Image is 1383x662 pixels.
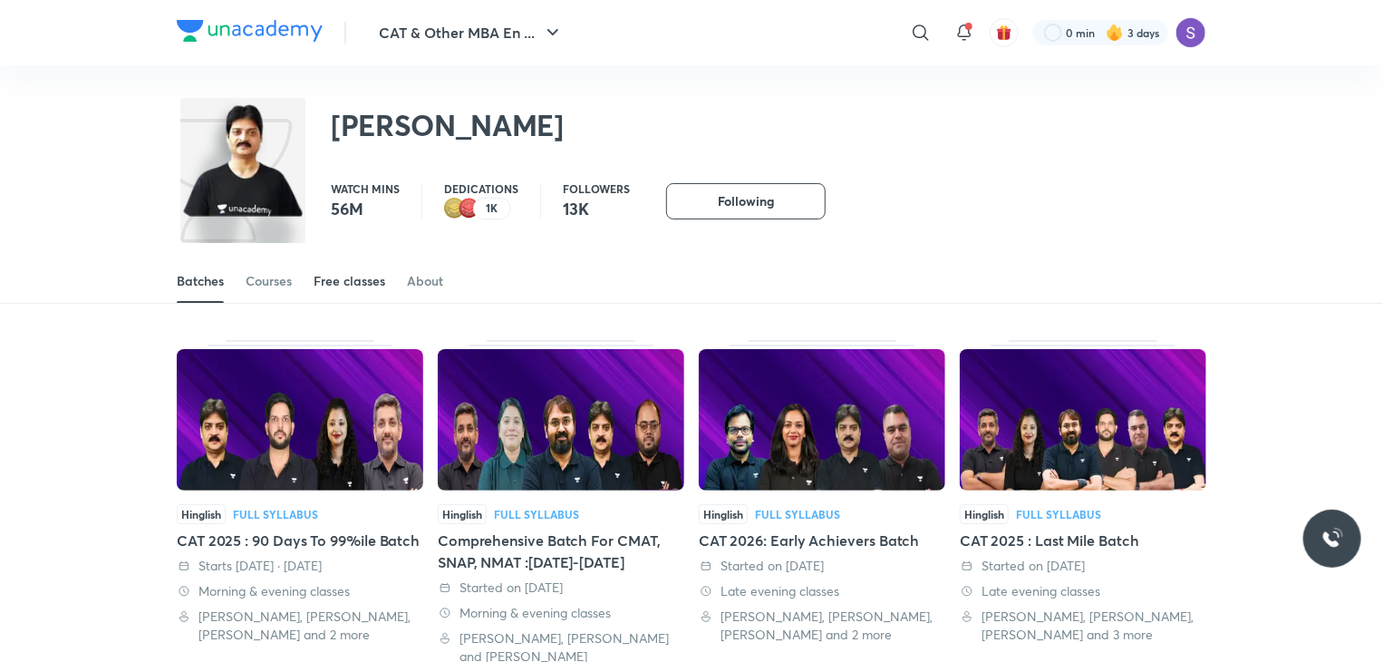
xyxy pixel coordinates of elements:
[177,349,423,491] img: Thumbnail
[996,24,1012,41] img: avatar
[331,183,400,194] p: Watch mins
[1175,17,1206,48] img: Sapara Premji
[177,557,423,575] div: Starts today · 31 Aug 2025
[1016,509,1101,520] div: Full Syllabus
[407,272,443,290] div: About
[459,198,480,219] img: educator badge1
[177,582,423,600] div: Morning & evening classes
[699,349,945,491] img: Thumbnail
[563,183,630,194] p: Followers
[438,504,487,524] span: Hinglish
[180,102,305,219] img: class
[331,107,564,143] h2: [PERSON_NAME]
[699,504,748,524] span: Hinglish
[407,259,443,303] a: About
[960,504,1009,524] span: Hinglish
[177,20,323,46] a: Company Logo
[755,509,840,520] div: Full Syllabus
[960,530,1206,551] div: CAT 2025 : Last Mile Batch
[438,349,684,491] img: Thumbnail
[177,608,423,644] div: Lokesh Agarwal, Ravi Kumar, Saral Nashier and 2 more
[494,509,579,520] div: Full Syllabus
[438,530,684,573] div: Comprehensive Batch For CMAT, SNAP, NMAT :[DATE]-[DATE]
[699,582,945,600] div: Late evening classes
[487,202,498,215] p: 1K
[368,15,575,51] button: CAT & Other MBA En ...
[666,183,826,219] button: Following
[699,530,945,551] div: CAT 2026: Early Achievers Batch
[960,608,1206,644] div: Lokesh Agarwal, Ravi Kumar, Ronakkumar Shah and 3 more
[177,272,224,290] div: Batches
[438,604,684,622] div: Morning & evening classes
[314,272,385,290] div: Free classes
[1106,24,1124,42] img: streak
[314,259,385,303] a: Free classes
[246,259,292,303] a: Courses
[960,582,1206,600] div: Late evening classes
[177,259,224,303] a: Batches
[438,579,684,597] div: Started on 18 Aug 2025
[990,18,1019,47] button: avatar
[699,608,945,644] div: Lokesh Agarwal, Amiya Kumar, Amit Deepak Rohra and 2 more
[331,198,400,219] p: 56M
[960,557,1206,575] div: Started on 4 Aug 2025
[444,198,466,219] img: educator badge2
[563,198,630,219] p: 13K
[246,272,292,290] div: Courses
[177,20,323,42] img: Company Logo
[233,509,318,520] div: Full Syllabus
[1321,528,1343,550] img: ttu
[718,192,774,210] span: Following
[960,349,1206,491] img: Thumbnail
[699,557,945,575] div: Started on 13 Aug 2025
[444,183,518,194] p: Dedications
[177,504,226,524] span: Hinglish
[177,530,423,551] div: CAT 2025 : 90 Days To 99%ile Batch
